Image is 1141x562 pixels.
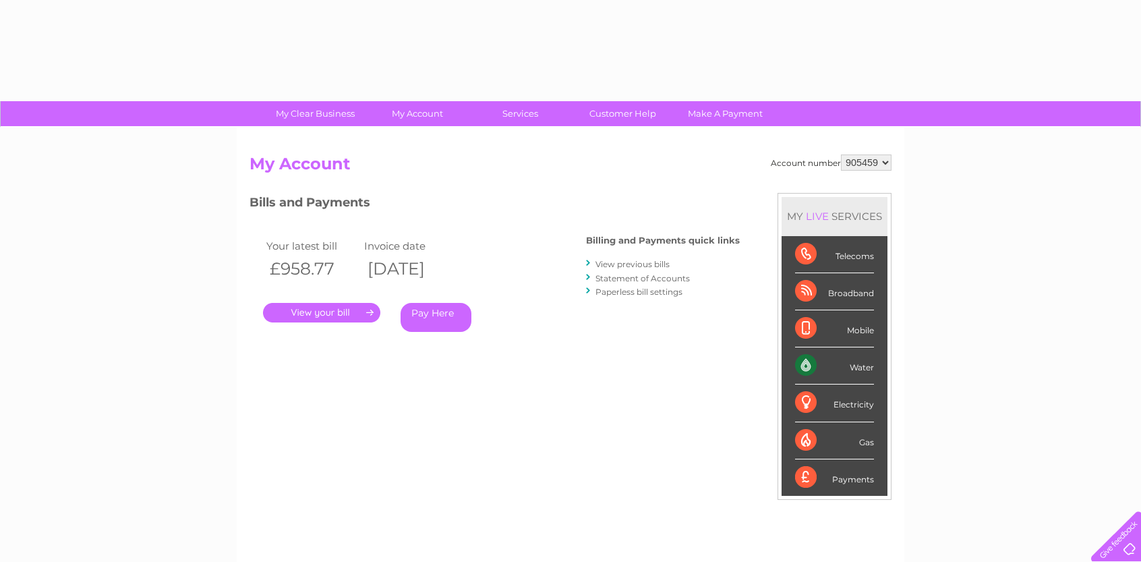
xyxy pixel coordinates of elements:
h2: My Account [250,154,891,180]
h3: Bills and Payments [250,193,740,217]
td: Your latest bill [263,237,361,255]
div: Telecoms [795,236,874,273]
div: Payments [795,459,874,496]
th: £958.77 [263,255,361,283]
div: Water [795,347,874,385]
a: Services [465,101,576,126]
a: Customer Help [567,101,678,126]
div: Gas [795,422,874,459]
div: Account number [771,154,891,171]
td: Invoice date [361,237,459,255]
a: View previous bills [595,259,670,269]
div: Electricity [795,385,874,422]
a: My Account [362,101,473,126]
th: [DATE] [361,255,459,283]
h4: Billing and Payments quick links [586,235,740,246]
a: My Clear Business [260,101,371,126]
a: . [263,303,380,322]
div: Broadband [795,273,874,310]
a: Make A Payment [670,101,781,126]
a: Paperless bill settings [595,287,682,297]
a: Pay Here [401,303,471,332]
div: MY SERVICES [782,197,887,235]
div: LIVE [803,210,831,223]
a: Statement of Accounts [595,273,690,283]
div: Mobile [795,310,874,347]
